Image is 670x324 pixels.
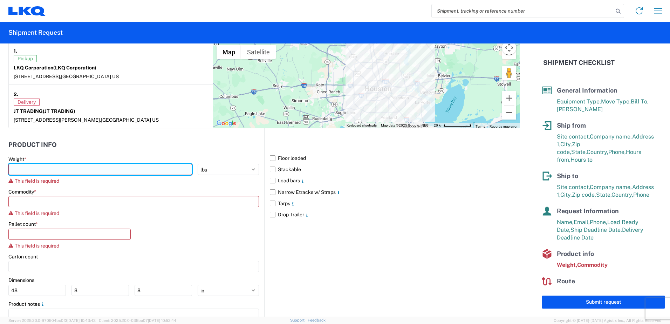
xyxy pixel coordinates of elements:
input: W [71,285,129,296]
label: Tarps [270,198,520,209]
span: Country, [587,149,608,155]
span: Email, [574,219,590,225]
input: H [135,285,192,296]
span: [DATE] 10:43:43 [67,318,96,323]
strong: 2. [14,90,18,99]
span: Copyright © [DATE]-[DATE] Agistix Inc., All Rights Reserved [554,317,662,324]
input: Shipment, tracking or reference number [432,4,613,18]
span: Move Type, [601,98,631,105]
input: L [8,285,66,296]
span: City, [560,141,572,148]
label: Product notes [8,301,46,307]
span: Product info [557,250,594,257]
span: [GEOGRAPHIC_DATA] US [101,117,159,123]
span: Zip code, [572,191,596,198]
span: Name, [557,219,574,225]
h2: Product Info [8,141,57,148]
button: Keyboard shortcuts [347,123,377,128]
button: Submit request [542,296,665,309]
label: Drop Trailer [270,209,520,220]
button: Zoom out [502,106,516,120]
a: Report a map error [490,124,518,128]
span: Ship to [557,172,578,180]
span: This field is required [15,243,59,249]
span: Route [557,277,575,285]
span: Phone [633,191,649,198]
a: Terms [476,124,485,128]
label: Narrow Etracks w/ Straps [270,187,520,198]
a: Support [290,318,308,322]
span: Ship Deadline Date, [570,227,622,233]
span: Map data ©2025 Google, INEGI [381,123,430,127]
label: Load bars [270,175,520,186]
span: Client: 2025.20.0-035ba07 [99,318,176,323]
h2: Shipment Checklist [543,59,615,67]
span: [STREET_ADDRESS], [14,74,61,79]
span: This field is required [15,210,59,216]
label: Stackable [270,164,520,175]
button: Map camera controls [502,41,516,55]
span: Bill To, [631,98,649,105]
button: Zoom in [502,91,516,105]
span: Site contact, [557,133,590,140]
span: Ship from [557,122,586,129]
label: Carton count [8,254,38,260]
span: (LKQ Corporation) [53,65,96,70]
span: Pickup [14,55,37,62]
a: Feedback [308,318,326,322]
span: Country, [611,191,633,198]
button: Show satellite imagery [241,45,276,59]
span: Weight, [557,262,577,268]
span: [DATE] 10:52:44 [148,318,176,323]
button: Show street map [217,45,241,59]
label: Pallet count [8,221,38,227]
h2: Shipment Request [8,28,63,37]
span: (JT TRADING) [43,108,75,114]
span: Company name, [590,133,632,140]
span: Server: 2025.20.0-970904bc0f3 [8,318,96,323]
label: Floor loaded [270,153,520,164]
span: State, [571,149,587,155]
label: Dimensions [8,277,34,283]
label: Weight [8,156,26,162]
span: Site contact, [557,184,590,190]
span: Hours to [570,156,593,163]
span: [GEOGRAPHIC_DATA] US [61,74,119,79]
span: Phone, [590,219,607,225]
label: Commodity [8,189,36,195]
strong: 1. [14,46,17,55]
span: Delivery [14,99,40,106]
span: City, [560,191,572,198]
span: Company name, [590,184,632,190]
button: Drag Pegman onto the map to open Street View [502,66,516,80]
button: Map Scale: 20 km per 75 pixels [432,123,473,128]
span: This field is required [15,178,59,184]
strong: LKQ Corporation [14,65,96,70]
img: Google [215,119,238,128]
a: Open this area in Google Maps (opens a new window) [215,119,238,128]
span: 20 km [434,123,444,127]
span: Phone, [608,149,626,155]
span: Commodity [577,262,608,268]
span: Equipment Type, [557,98,601,105]
strong: JT TRADING [14,108,75,114]
span: General Information [557,87,617,94]
span: State, [596,191,611,198]
span: Request Information [557,207,619,215]
span: [STREET_ADDRESS][PERSON_NAME], [14,117,101,123]
span: [PERSON_NAME] [557,106,603,113]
